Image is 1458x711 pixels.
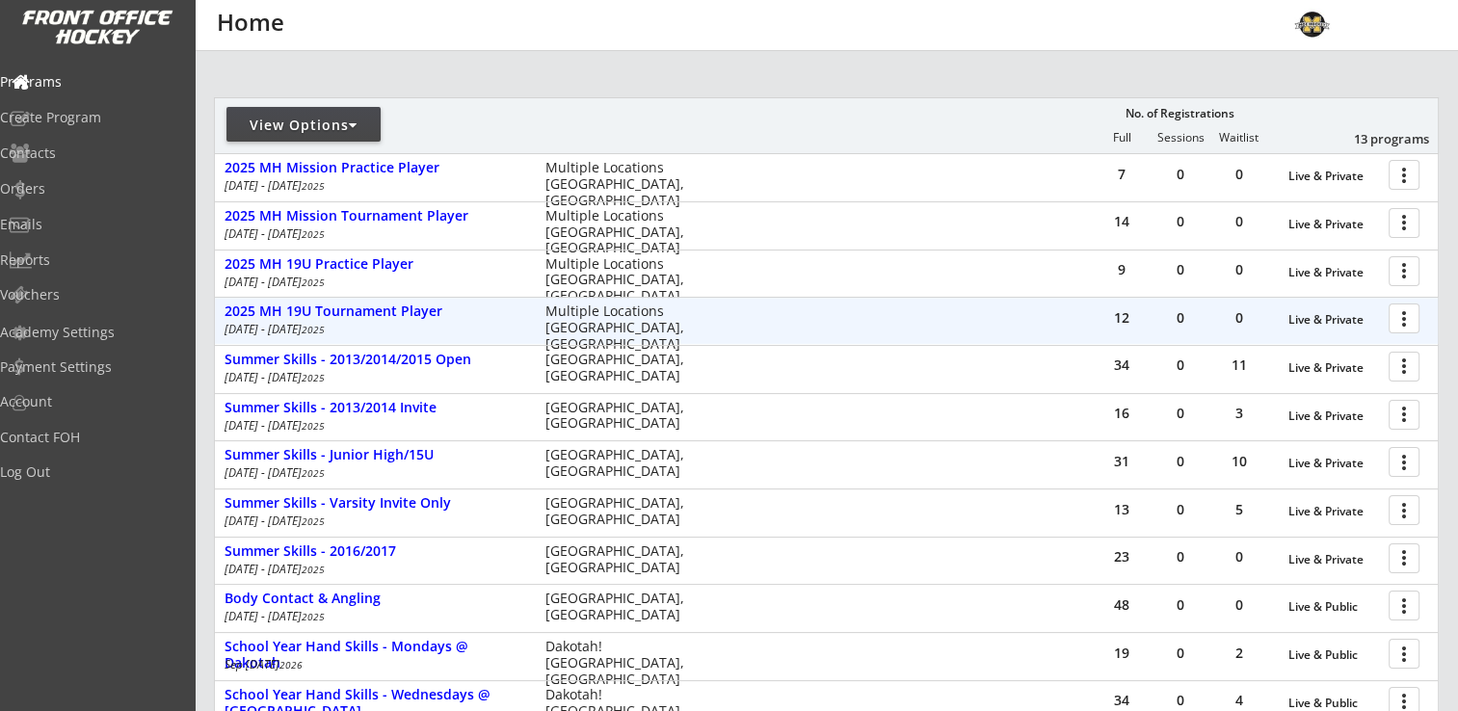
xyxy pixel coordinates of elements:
div: 13 [1093,503,1151,516]
button: more_vert [1389,208,1419,238]
div: 0 [1152,215,1209,228]
em: 2025 [302,610,325,623]
div: [GEOGRAPHIC_DATA], [GEOGRAPHIC_DATA] [545,400,697,433]
div: 23 [1093,550,1151,564]
div: 34 [1093,694,1151,707]
div: Live & Private [1288,409,1379,423]
button: more_vert [1389,639,1419,669]
div: Live & Public [1288,648,1379,662]
em: 2025 [302,371,325,384]
div: Multiple Locations [GEOGRAPHIC_DATA], [GEOGRAPHIC_DATA] [545,303,697,352]
div: Live & Private [1288,505,1379,518]
div: 0 [1152,407,1209,420]
div: Summer Skills - 2016/2017 [225,543,525,560]
div: Live & Private [1288,361,1379,375]
button: more_vert [1389,303,1419,333]
button: more_vert [1389,256,1419,286]
div: School Year Hand Skills - Mondays @ Dakotah [225,639,525,671]
div: 0 [1152,311,1209,325]
em: 2025 [302,419,325,433]
em: 2026 [279,658,303,671]
div: [DATE] - [DATE] [225,420,519,432]
div: 0 [1210,263,1268,276]
div: 2025 MH Mission Tournament Player [225,208,525,224]
div: Full [1093,131,1151,145]
em: 2025 [302,323,325,336]
em: 2025 [302,276,325,289]
div: [DATE] - [DATE] [225,180,519,192]
button: more_vert [1389,591,1419,620]
div: [GEOGRAPHIC_DATA], [GEOGRAPHIC_DATA] [545,495,697,528]
div: [DATE] - [DATE] [225,228,519,240]
div: 2 [1210,646,1268,660]
div: 0 [1210,168,1268,181]
div: 9 [1093,263,1151,276]
div: Sessions [1152,131,1209,145]
div: 12 [1093,311,1151,325]
div: [DATE] - [DATE] [225,611,519,622]
div: 0 [1152,455,1209,468]
div: 0 [1152,503,1209,516]
div: View Options [226,116,381,135]
div: 0 [1152,358,1209,372]
div: Live & Private [1288,170,1379,183]
div: 48 [1093,598,1151,612]
div: Multiple Locations [GEOGRAPHIC_DATA], [GEOGRAPHIC_DATA] [545,208,697,256]
em: 2025 [302,514,325,528]
div: 0 [1152,694,1209,707]
div: Summer Skills - Varsity Invite Only [225,495,525,512]
div: 11 [1210,358,1268,372]
div: 0 [1210,598,1268,612]
div: 0 [1152,646,1209,660]
div: 0 [1152,598,1209,612]
div: [DATE] - [DATE] [225,564,519,575]
em: 2025 [302,563,325,576]
div: [GEOGRAPHIC_DATA], [GEOGRAPHIC_DATA] [545,352,697,384]
div: 19 [1093,646,1151,660]
div: Live & Private [1288,266,1379,279]
div: 0 [1210,311,1268,325]
div: 2025 MH 19U Tournament Player [225,303,525,320]
em: 2025 [302,227,325,241]
div: Live & Private [1288,313,1379,327]
button: more_vert [1389,447,1419,477]
div: 2025 MH Mission Practice Player [225,160,525,176]
div: [DATE] - [DATE] [225,276,519,288]
div: Body Contact & Angling [225,591,525,607]
div: [DATE] - [DATE] [225,515,519,527]
div: Multiple Locations [GEOGRAPHIC_DATA], [GEOGRAPHIC_DATA] [545,160,697,208]
button: more_vert [1389,160,1419,190]
div: 13 programs [1328,130,1428,147]
button: more_vert [1389,352,1419,382]
div: 7 [1093,168,1151,181]
div: 2025 MH 19U Practice Player [225,256,525,273]
div: Dakotah! [GEOGRAPHIC_DATA], [GEOGRAPHIC_DATA] [545,639,697,687]
div: 0 [1152,168,1209,181]
div: Live & Public [1288,600,1379,614]
div: Live & Private [1288,218,1379,231]
div: 0 [1152,263,1209,276]
div: 34 [1093,358,1151,372]
div: [DATE] - [DATE] [225,372,519,383]
div: [GEOGRAPHIC_DATA], [GEOGRAPHIC_DATA] [545,543,697,576]
div: 5 [1210,503,1268,516]
div: Live & Private [1288,457,1379,470]
em: 2025 [302,179,325,193]
button: more_vert [1389,543,1419,573]
div: Live & Public [1288,697,1379,710]
em: 2025 [302,466,325,480]
button: more_vert [1389,495,1419,525]
div: Multiple Locations [GEOGRAPHIC_DATA], [GEOGRAPHIC_DATA] [545,256,697,304]
div: 31 [1093,455,1151,468]
div: 14 [1093,215,1151,228]
button: more_vert [1389,400,1419,430]
div: [GEOGRAPHIC_DATA], [GEOGRAPHIC_DATA] [545,591,697,623]
div: [GEOGRAPHIC_DATA], [GEOGRAPHIC_DATA] [545,447,697,480]
div: [DATE] - [DATE] [225,467,519,479]
div: Live & Private [1288,553,1379,566]
div: 4 [1210,694,1268,707]
div: 0 [1152,550,1209,564]
div: 0 [1210,550,1268,564]
div: Sep [DATE] [225,659,519,671]
div: 16 [1093,407,1151,420]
